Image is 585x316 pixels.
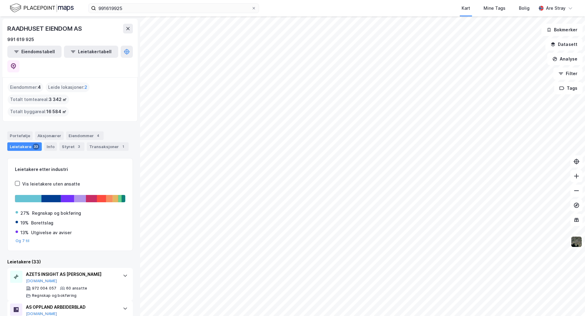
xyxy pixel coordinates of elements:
[16,238,30,243] button: Og 7 til
[555,287,585,316] iframe: Chat Widget
[95,133,101,139] div: 4
[32,210,81,217] div: Regnskap og bokføring
[7,258,133,266] div: Leietakere (33)
[7,131,33,140] div: Portefølje
[44,142,57,151] div: Info
[7,46,62,58] button: Eiendomstabell
[32,293,76,298] div: Regnskap og bokføring
[22,180,80,188] div: Vis leietakere uten ansatte
[462,5,470,12] div: Kart
[484,5,505,12] div: Mine Tags
[120,144,126,150] div: 1
[545,38,583,50] button: Datasett
[571,236,582,248] img: 9k=
[553,68,583,80] button: Filter
[49,96,67,103] span: 3 342 ㎡
[46,108,66,115] span: 16 584 ㎡
[76,144,82,150] div: 3
[8,82,43,92] div: Eiendommer :
[20,229,29,236] div: 13%
[84,84,87,91] span: 2
[546,5,565,12] div: Are Stray
[31,219,53,227] div: Borettslag
[7,24,83,33] div: RAADHUSET EIENDOM AS
[59,142,84,151] div: Styret
[7,142,42,151] div: Leietakere
[7,36,34,43] div: 991 619 925
[66,286,87,291] div: 60 ansatte
[8,95,69,104] div: Totalt tomteareal :
[26,304,117,311] div: AS OPPLAND ARBEIDERBLAD
[15,166,125,173] div: Leietakere etter industri
[8,107,69,116] div: Totalt byggareal :
[35,131,64,140] div: Aksjonærer
[33,144,39,150] div: 33
[554,82,583,94] button: Tags
[519,5,530,12] div: Bolig
[10,3,74,13] img: logo.f888ab2527a4732fd821a326f86c7f29.svg
[26,279,57,283] button: [DOMAIN_NAME]
[26,271,117,278] div: AZETS INSIGHT AS [PERSON_NAME]
[46,82,90,92] div: Leide lokasjoner :
[541,24,583,36] button: Bokmerker
[64,46,118,58] button: Leietakertabell
[38,84,41,91] span: 4
[20,210,30,217] div: 27%
[66,131,104,140] div: Eiendommer
[87,142,129,151] div: Transaksjoner
[547,53,583,65] button: Analyse
[96,4,251,13] input: Søk på adresse, matrikkel, gårdeiere, leietakere eller personer
[32,286,56,291] div: 972 004 057
[31,229,72,236] div: Utgivelse av aviser
[20,219,29,227] div: 19%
